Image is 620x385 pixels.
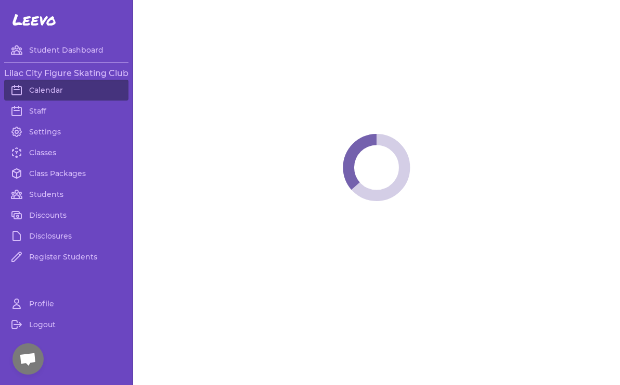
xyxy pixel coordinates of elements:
a: Students [4,184,128,205]
a: Calendar [4,80,128,101]
a: Student Dashboard [4,40,128,60]
a: Classes [4,142,128,163]
a: Class Packages [4,163,128,184]
a: Logout [4,314,128,335]
a: Settings [4,121,128,142]
a: Profile [4,293,128,314]
a: Staff [4,101,128,121]
h3: Lilac City Figure Skating Club [4,67,128,80]
span: Leevo [12,10,56,29]
a: Discounts [4,205,128,226]
a: Disclosures [4,226,128,246]
div: Open chat [12,343,44,375]
a: Register Students [4,246,128,267]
